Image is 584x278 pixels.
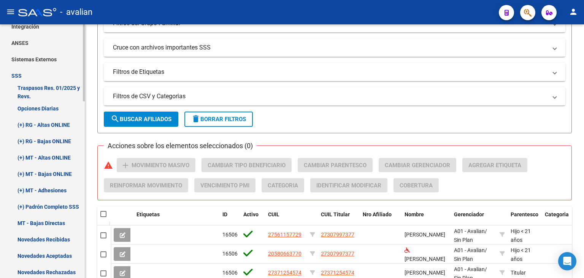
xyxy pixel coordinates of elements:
[542,206,572,232] datatable-header-cell: Categoria
[262,178,304,192] button: Categoria
[222,270,241,276] span: 165066
[401,206,451,232] datatable-header-cell: Nombre
[454,247,485,253] span: A01 - Avalian
[321,270,354,276] span: 27371254574
[468,162,521,169] span: Agregar Etiqueta
[110,182,182,189] span: Reinformar Movimiento
[243,211,259,217] span: Activo
[462,158,527,172] button: Agregar Etiqueta
[454,266,485,272] span: A01 - Avalian
[511,228,531,243] span: Hijo < 21 años
[132,162,189,169] span: Movimiento Masivo
[240,206,265,232] datatable-header-cell: Activo
[113,92,547,101] mat-panel-title: Filtros de CSV y Categorias
[316,182,381,189] span: Identificar Modificar
[268,232,302,238] span: 27561157729
[104,38,565,57] mat-expansion-panel-header: Cruce con archivos importantes SSS
[400,182,433,189] span: Cobertura
[268,251,302,257] span: 20580663770
[405,232,445,238] span: [PERSON_NAME]
[200,182,249,189] span: Vencimiento PMI
[363,211,392,217] span: Nro Afiliado
[405,256,445,262] span: [PERSON_NAME]
[310,178,387,192] button: Identificar Modificar
[191,114,200,123] mat-icon: delete
[222,211,227,217] span: ID
[405,270,445,276] span: [PERSON_NAME]
[558,252,576,270] div: Open Intercom Messenger
[111,114,120,123] mat-icon: search
[360,206,401,232] datatable-header-cell: Nro Afiliado
[184,112,253,127] button: Borrar Filtros
[104,141,257,151] h3: Acciones sobre los elementos seleccionados (0)
[133,206,219,232] datatable-header-cell: Etiquetas
[113,43,547,52] mat-panel-title: Cruce con archivos importantes SSS
[379,158,456,172] button: Cambiar Gerenciador
[194,178,255,192] button: Vencimiento PMI
[569,7,578,16] mat-icon: person
[222,251,241,257] span: 165068
[511,270,526,276] span: Titular
[321,232,354,238] span: 27307997377
[219,206,240,232] datatable-header-cell: ID
[268,182,298,189] span: Categoria
[191,116,246,123] span: Borrar Filtros
[318,206,360,232] datatable-header-cell: CUIL Titular
[117,158,195,172] button: Movimiento Masivo
[298,158,373,172] button: Cambiar Parentesco
[104,161,113,170] mat-icon: warning
[104,112,178,127] button: Buscar Afiliados
[60,4,92,21] span: - avalian
[222,232,241,238] span: 165069
[511,211,538,217] span: Parentesco
[454,228,485,234] span: A01 - Avalian
[405,211,424,217] span: Nombre
[454,211,484,217] span: Gerenciador
[111,116,171,123] span: Buscar Afiliados
[385,162,450,169] span: Cambiar Gerenciador
[104,178,188,192] button: Reinformar Movimiento
[508,206,542,232] datatable-header-cell: Parentesco
[208,162,286,169] span: Cambiar Tipo Beneficiario
[511,247,531,262] span: Hijo < 21 años
[394,178,439,192] button: Cobertura
[136,211,160,217] span: Etiquetas
[104,63,565,81] mat-expansion-panel-header: Filtros de Etiquetas
[265,206,307,232] datatable-header-cell: CUIL
[6,7,15,16] mat-icon: menu
[304,162,367,169] span: Cambiar Parentesco
[202,158,292,172] button: Cambiar Tipo Beneficiario
[121,161,130,170] mat-icon: add
[545,211,569,217] span: Categoria
[268,211,279,217] span: CUIL
[321,211,350,217] span: CUIL Titular
[268,270,302,276] span: 27371254574
[321,251,354,257] span: 27307997377
[104,87,565,105] mat-expansion-panel-header: Filtros de CSV y Categorias
[451,206,497,232] datatable-header-cell: Gerenciador
[113,68,547,76] mat-panel-title: Filtros de Etiquetas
